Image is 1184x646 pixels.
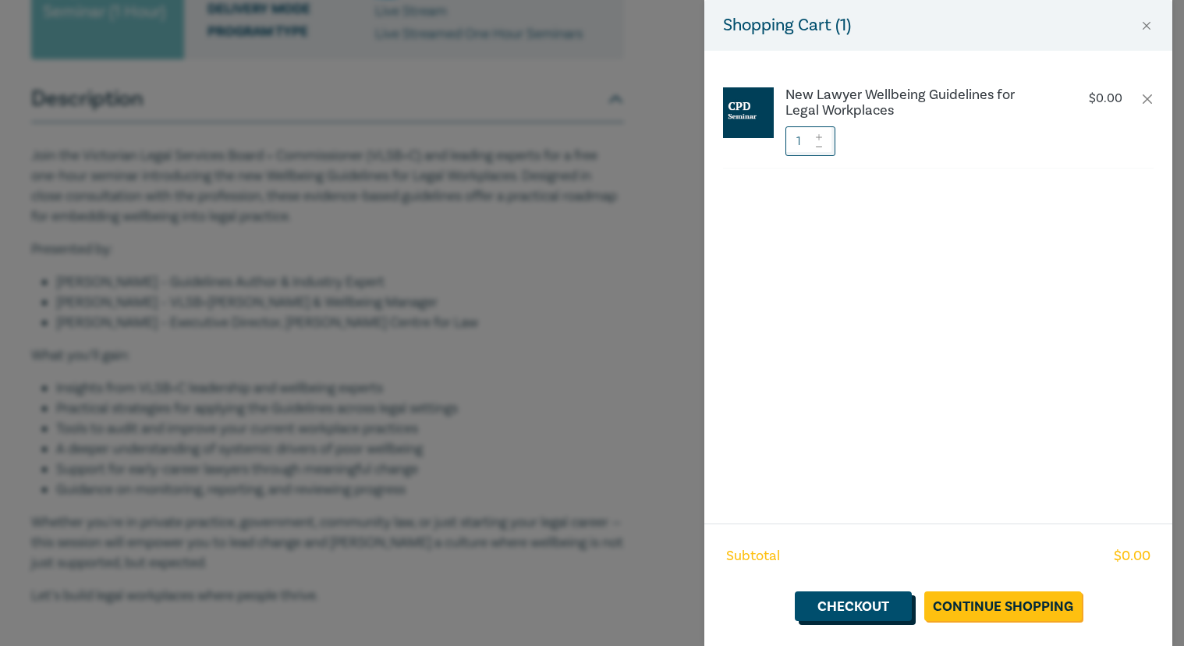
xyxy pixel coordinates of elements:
[726,546,780,566] span: Subtotal
[723,12,851,38] h5: Shopping Cart ( 1 )
[924,591,1082,621] a: Continue Shopping
[723,87,774,138] img: CPD%20Seminar.jpg
[1114,546,1150,566] span: $ 0.00
[785,87,1044,119] a: New Lawyer Wellbeing Guidelines for Legal Workplaces
[1089,91,1122,106] p: $ 0.00
[795,591,912,621] a: Checkout
[1140,19,1154,33] button: Close
[785,126,835,156] input: 1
